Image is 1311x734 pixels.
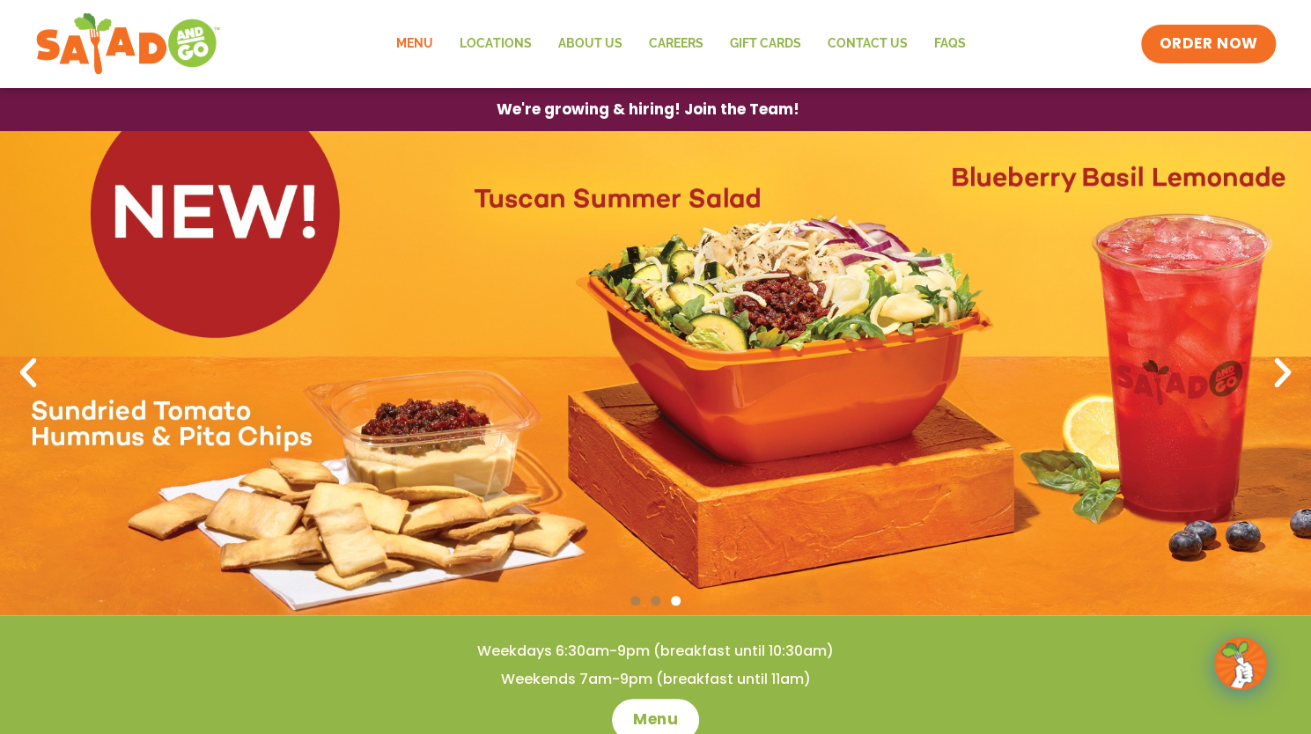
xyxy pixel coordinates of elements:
[383,24,446,64] a: Menu
[814,24,920,64] a: Contact Us
[1263,354,1302,393] div: Next slide
[651,596,660,606] span: Go to slide 2
[920,24,978,64] a: FAQs
[497,102,799,117] span: We're growing & hiring! Join the Team!
[446,24,544,64] a: Locations
[383,24,978,64] nav: Menu
[470,89,826,130] a: We're growing & hiring! Join the Team!
[635,24,716,64] a: Careers
[1141,25,1275,63] a: ORDER NOW
[544,24,635,64] a: About Us
[35,670,1276,689] h4: Weekends 7am-9pm (breakfast until 11am)
[716,24,814,64] a: GIFT CARDS
[9,354,48,393] div: Previous slide
[35,9,221,79] img: new-SAG-logo-768×292
[1216,639,1265,688] img: wpChatIcon
[671,596,681,606] span: Go to slide 3
[35,642,1276,661] h4: Weekdays 6:30am-9pm (breakfast until 10:30am)
[633,709,678,730] span: Menu
[1159,33,1257,55] span: ORDER NOW
[630,596,640,606] span: Go to slide 1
